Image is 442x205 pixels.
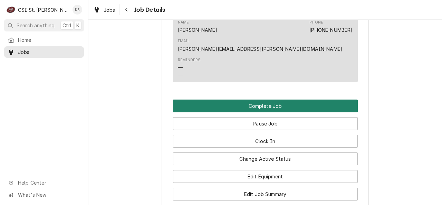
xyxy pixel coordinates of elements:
[178,71,183,78] div: —
[173,16,358,82] div: Contact
[6,5,16,15] div: C
[173,170,358,183] button: Edit Equipment
[173,112,358,130] div: Button Group Row
[18,48,80,56] span: Jobs
[90,4,118,16] a: Jobs
[178,38,343,52] div: Email
[173,152,358,165] button: Change Active Status
[309,20,323,25] div: Phone
[173,183,358,201] div: Button Group Row
[4,177,84,188] a: Go to Help Center
[178,57,201,63] div: Reminders
[178,26,218,34] div: [PERSON_NAME]
[178,46,343,52] a: [PERSON_NAME][EMAIL_ADDRESS][PERSON_NAME][DOMAIN_NAME]
[173,188,358,201] button: Edit Job Summary
[173,135,358,148] button: Clock In
[73,5,82,15] div: Kyle Smith's Avatar
[4,34,84,46] a: Home
[173,100,358,112] div: Button Group Row
[309,20,353,34] div: Phone
[6,5,16,15] div: CSI St. Louis's Avatar
[173,148,358,165] div: Button Group Row
[178,38,190,44] div: Email
[104,6,115,13] span: Jobs
[173,165,358,183] div: Button Group Row
[121,4,132,15] button: Navigate back
[18,179,80,186] span: Help Center
[173,16,358,85] div: Client Contact List
[173,100,358,112] button: Complete Job
[173,130,358,148] div: Button Group Row
[76,22,79,29] span: K
[4,189,84,201] a: Go to What's New
[178,64,183,71] div: —
[132,5,165,15] span: Job Details
[18,191,80,198] span: What's New
[18,6,69,13] div: CSI St. [PERSON_NAME]
[63,22,71,29] span: Ctrl
[4,19,84,31] button: Search anythingCtrlK
[309,27,353,33] a: [PHONE_NUMBER]
[178,20,189,25] div: Name
[18,36,80,44] span: Home
[73,5,82,15] div: KS
[17,22,55,29] span: Search anything
[178,57,201,78] div: Reminders
[178,20,218,34] div: Name
[4,46,84,58] a: Jobs
[173,9,358,85] div: Client Contact
[173,117,358,130] button: Pause Job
